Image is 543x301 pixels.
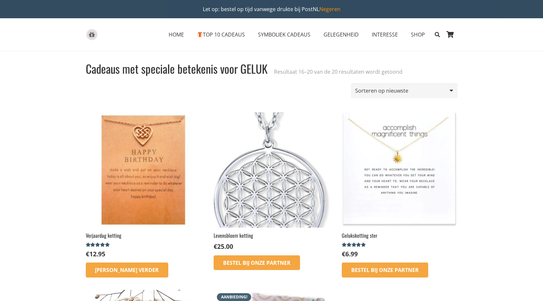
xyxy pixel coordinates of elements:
a: Negeren [319,6,340,13]
a: Levensbloem ketting €25.00 [214,112,329,251]
a: Lees meer over “Verjaardag ketting” [86,263,169,278]
h1: Cadeaus met speciale betekenis voor GELUK [86,61,267,76]
span: SHOP [411,31,425,38]
div: Gewaardeerd 5.00 uit 5 [86,242,111,248]
span: GELEGENHEID [324,31,359,38]
a: HOMEHOME Menu [162,26,190,43]
a: GELEGENHEIDGELEGENHEID Menu [317,26,365,43]
a: Zoeken [431,26,443,43]
a: Geluksketting sterGewaardeerd 5.00 uit 5 €6.99 [342,112,457,258]
span: € [342,249,345,258]
p: Resultaat 16–20 van de 20 resultaten wordt getoond [274,68,402,76]
img: cadeau vriendschap geluk kerstmis cadeaus met betekenis ketting op wenskaartje kopen [342,112,457,228]
img: Levensbloem ketting symbolisch cadeau Flower of life hanger kopen zilver ingspire [214,112,329,228]
div: Gewaardeerd 5.00 uit 5 [342,242,367,248]
span: Aanbieding! [217,293,251,301]
img: Verjaardag ketting [86,112,201,228]
a: Verjaardag kettingGewaardeerd 5.00 uit 5 €12.95 [86,112,201,258]
bdi: 25.00 [214,242,233,251]
h2: Verjaardag ketting [86,232,201,239]
a: SHOPSHOP Menu [404,26,431,43]
a: 🎁TOP 10 CADEAUS🎁 TOP 10 CADEAUS Menu [190,26,251,43]
span: € [86,249,89,258]
a: INTERESSEINTERESSE Menu [365,26,404,43]
span: Gewaardeerd uit 5 [86,242,111,248]
img: 🎁 [197,32,203,37]
h2: Geluksketting ster [342,232,457,239]
h2: Levensbloem ketting [214,232,329,239]
span: HOME [169,31,184,38]
a: Bestel bij onze Partner [214,255,300,270]
a: gift-box-icon-grey-inspirerendwinkelen [86,29,98,40]
a: SYMBOLIEK CADEAUSSYMBOLIEK CADEAUS Menu [251,26,317,43]
select: Winkelbestelling [351,83,457,98]
span: € [214,242,217,251]
span: TOP 10 CADEAUS [197,31,245,38]
span: SYMBOLIEK CADEAUS [258,31,310,38]
a: Bestel bij onze Partner [342,263,428,278]
bdi: 6.99 [342,249,358,258]
bdi: 12.95 [86,249,105,258]
a: Winkelwagen [443,18,458,51]
span: Gewaardeerd uit 5 [342,242,367,248]
span: INTERESSE [372,31,398,38]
